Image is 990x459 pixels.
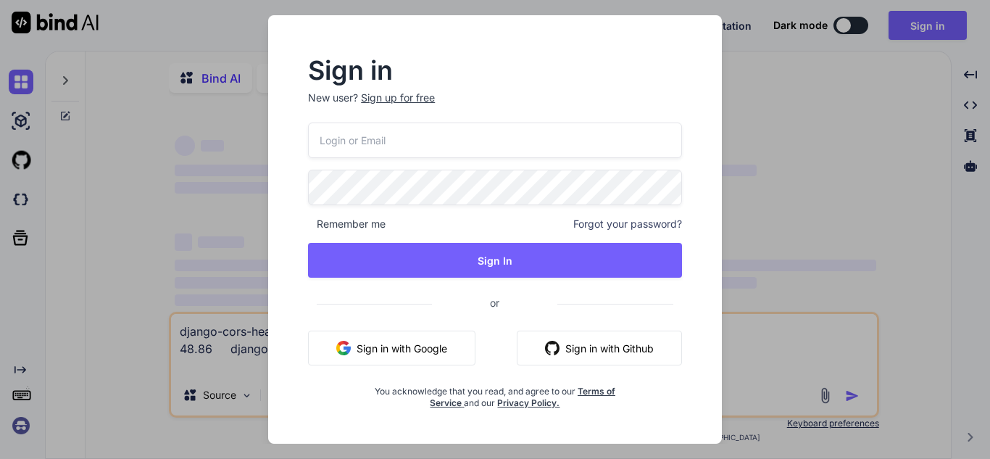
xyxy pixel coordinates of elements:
button: Sign in with Github [517,331,682,365]
a: Privacy Policy. [497,397,560,408]
p: New user? [308,91,682,123]
div: Sign up for free [361,91,435,105]
img: google [336,341,351,355]
button: Sign in with Google [308,331,475,365]
a: Terms of Service [430,386,615,408]
img: github [545,341,560,355]
input: Login or Email [308,123,682,158]
span: or [432,285,557,321]
button: Sign In [308,243,682,278]
span: Remember me [308,217,386,231]
h2: Sign in [308,59,682,82]
div: You acknowledge that you read, and agree to our and our [370,377,620,409]
span: Forgot your password? [573,217,682,231]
